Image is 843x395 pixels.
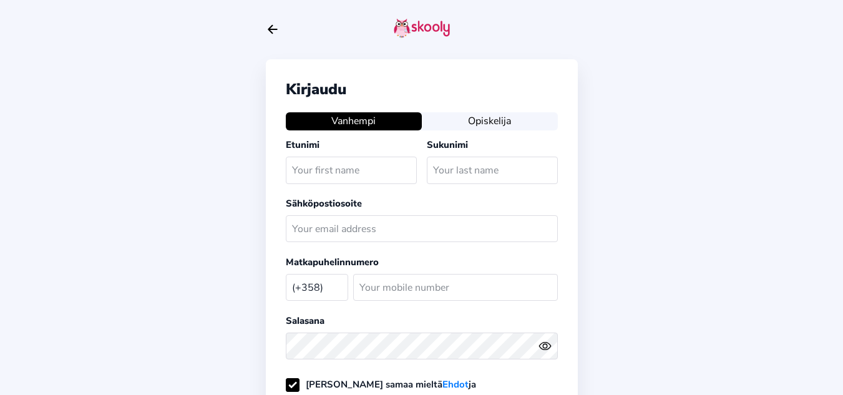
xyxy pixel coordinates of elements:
input: Your mobile number [353,274,558,301]
input: Your last name [427,157,558,183]
label: Etunimi [286,139,319,151]
label: Sähköpostiosoite [286,197,362,210]
button: eye outlineeye off outline [538,339,557,353]
a: Ehdot [442,378,469,391]
ion-icon: eye outline [538,339,552,353]
img: skooly-logo.png [394,18,450,38]
div: Kirjaudu [286,79,558,99]
button: Opiskelija [422,112,558,130]
label: Matkapuhelinnumero [286,256,379,268]
label: Sukunimi [427,139,468,151]
input: Your first name [286,157,417,183]
input: Your email address [286,215,558,242]
button: Vanhempi [286,112,422,130]
label: Salasana [286,315,324,327]
button: arrow back outline [266,22,280,36]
